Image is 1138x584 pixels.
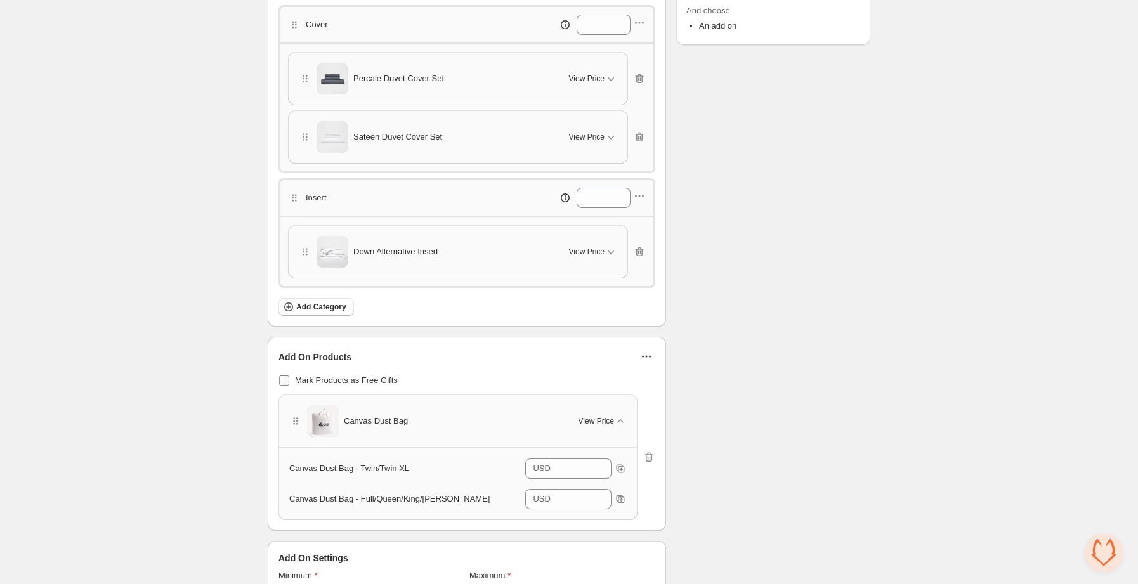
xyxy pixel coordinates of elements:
img: Sateen Duvet Cover Set [317,121,348,153]
span: Mark Products as Free Gifts [295,375,398,385]
button: Add Category [278,298,354,316]
span: View Price [569,247,605,257]
span: View Price [569,132,605,142]
a: Відкритий чат [1085,533,1123,571]
button: View Price [571,411,634,431]
img: Percale Duvet Cover Set [317,63,348,94]
span: Down Alternative Insert [353,245,438,258]
span: Percale Duvet Cover Set [353,72,444,85]
span: View Price [569,74,605,84]
span: Add On Products [278,351,351,363]
span: Add On Settings [278,552,348,564]
button: View Price [561,127,625,147]
p: Cover [306,18,328,31]
div: USD [533,462,550,475]
button: View Price [561,242,625,262]
li: An add on [699,20,860,32]
span: Canvas Dust Bag - Twin/Twin XL [289,464,409,473]
p: Insert [306,191,327,204]
label: Maximum [469,569,511,582]
span: Sateen Duvet Cover Set [353,131,442,143]
span: Canvas Dust Bag [344,415,408,427]
span: Canvas Dust Bag - Full/Queen/King/[PERSON_NAME] [289,494,490,503]
img: Down Alternative Insert [317,236,348,268]
label: Minimum [278,569,318,582]
span: And choose [686,4,860,17]
img: Canvas Dust Bag [307,405,339,437]
span: Add Category [296,302,346,312]
button: View Price [561,68,625,89]
span: View Price [579,416,614,426]
div: USD [533,493,550,505]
